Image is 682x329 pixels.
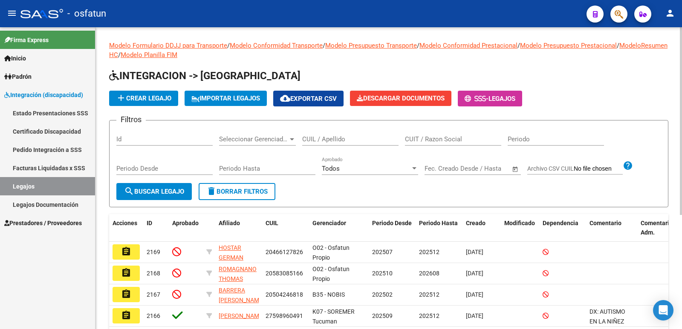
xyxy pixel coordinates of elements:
datatable-header-cell: Modificado [501,214,539,242]
span: 202608 [419,270,439,277]
span: 202509 [372,312,393,319]
span: 202502 [372,291,393,298]
span: [DATE] [466,249,483,255]
mat-icon: assignment [121,268,131,278]
span: 2167 [147,291,160,298]
span: INTEGRACION -> [GEOGRAPHIC_DATA] [109,70,301,82]
span: 202512 [419,291,439,298]
mat-icon: person [665,8,675,18]
span: [PERSON_NAME] [219,312,264,319]
div: Open Intercom Messenger [653,300,673,320]
span: 202512 [419,249,439,255]
span: Periodo Desde [372,220,412,226]
a: Modelo Conformidad Transporte [230,42,323,49]
span: [DATE] [466,270,483,277]
span: Inicio [4,54,26,63]
span: Periodo Hasta [419,220,458,226]
span: Todos [322,165,340,172]
span: Borrar Filtros [206,188,268,195]
span: Acciones [113,220,137,226]
span: Exportar CSV [280,95,337,103]
span: HOSTAR GERMAN [219,244,243,261]
span: Firma Express [4,35,49,45]
button: Open calendar [511,164,520,174]
span: Descargar Documentos [357,94,445,102]
datatable-header-cell: Periodo Desde [369,214,416,242]
button: Exportar CSV [273,91,344,106]
span: CUIL [266,220,278,226]
a: Modelo Planilla FIM [121,51,177,59]
span: DX: AUTISMO EN LA NIÑEZ [590,308,625,325]
span: O02 - Osfatun Propio [312,244,350,261]
span: ID [147,220,152,226]
datatable-header-cell: ID [143,214,169,242]
button: Crear Legajo [109,91,178,106]
button: Descargar Documentos [350,91,451,106]
span: - osfatun [67,4,106,23]
input: Fecha inicio [425,165,459,172]
mat-icon: help [623,160,633,171]
button: -Legajos [458,91,522,106]
span: O02 - Osfatun Propio [312,266,350,282]
mat-icon: assignment [121,310,131,320]
span: Afiliado [219,220,240,226]
span: - [465,95,488,103]
a: Modelo Formulario DDJJ para Transporte [109,42,227,49]
span: Seleccionar Gerenciador [219,135,288,143]
span: Dependencia [543,220,578,226]
span: [DATE] [466,312,483,319]
span: B35 - NOBIS [312,291,345,298]
span: 202512 [419,312,439,319]
datatable-header-cell: Acciones [109,214,143,242]
mat-icon: add [116,93,126,103]
span: 2169 [147,249,160,255]
datatable-header-cell: Comentario [586,214,637,242]
datatable-header-cell: Creado [462,214,501,242]
span: Modificado [504,220,535,226]
span: 202510 [372,270,393,277]
span: 20466127826 [266,249,303,255]
span: Crear Legajo [116,94,171,102]
datatable-header-cell: Aprobado [169,214,203,242]
span: [DATE] [466,291,483,298]
mat-icon: assignment [121,246,131,257]
span: 2166 [147,312,160,319]
span: Creado [466,220,485,226]
span: Buscar Legajo [124,188,184,195]
mat-icon: assignment [121,289,131,299]
button: Borrar Filtros [199,183,275,200]
datatable-header-cell: Gerenciador [309,214,369,242]
span: 20504246818 [266,291,303,298]
a: Modelo Presupuesto Transporte [325,42,417,49]
span: 20583085166 [266,270,303,277]
datatable-header-cell: Dependencia [539,214,586,242]
span: Archivo CSV CUIL [527,165,574,172]
span: Comentario [590,220,621,226]
datatable-header-cell: CUIL [262,214,309,242]
datatable-header-cell: Periodo Hasta [416,214,462,242]
button: Buscar Legajo [116,183,192,200]
span: 2168 [147,270,160,277]
span: 27598960491 [266,312,303,319]
datatable-header-cell: Afiliado [215,214,262,242]
mat-icon: cloud_download [280,93,290,103]
span: Legajos [488,95,515,103]
mat-icon: delete [206,186,217,196]
h3: Filtros [116,114,146,126]
span: IMPORTAR LEGAJOS [191,94,260,102]
span: K07 - SOREMER Tucuman [312,308,355,325]
span: Integración (discapacidad) [4,90,83,100]
input: Fecha fin [467,165,508,172]
input: Archivo CSV CUIL [574,165,623,173]
span: BARRERA [PERSON_NAME] [219,287,264,303]
span: Comentario Adm. [641,220,673,236]
a: Modelo Presupuesto Prestacional [520,42,617,49]
span: ROMAGNANO THOMAS [219,266,257,282]
span: 202507 [372,249,393,255]
span: Padrón [4,72,32,81]
mat-icon: search [124,186,134,196]
mat-icon: menu [7,8,17,18]
span: Aprobado [172,220,199,226]
a: Modelo Conformidad Prestacional [419,42,517,49]
span: Gerenciador [312,220,346,226]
